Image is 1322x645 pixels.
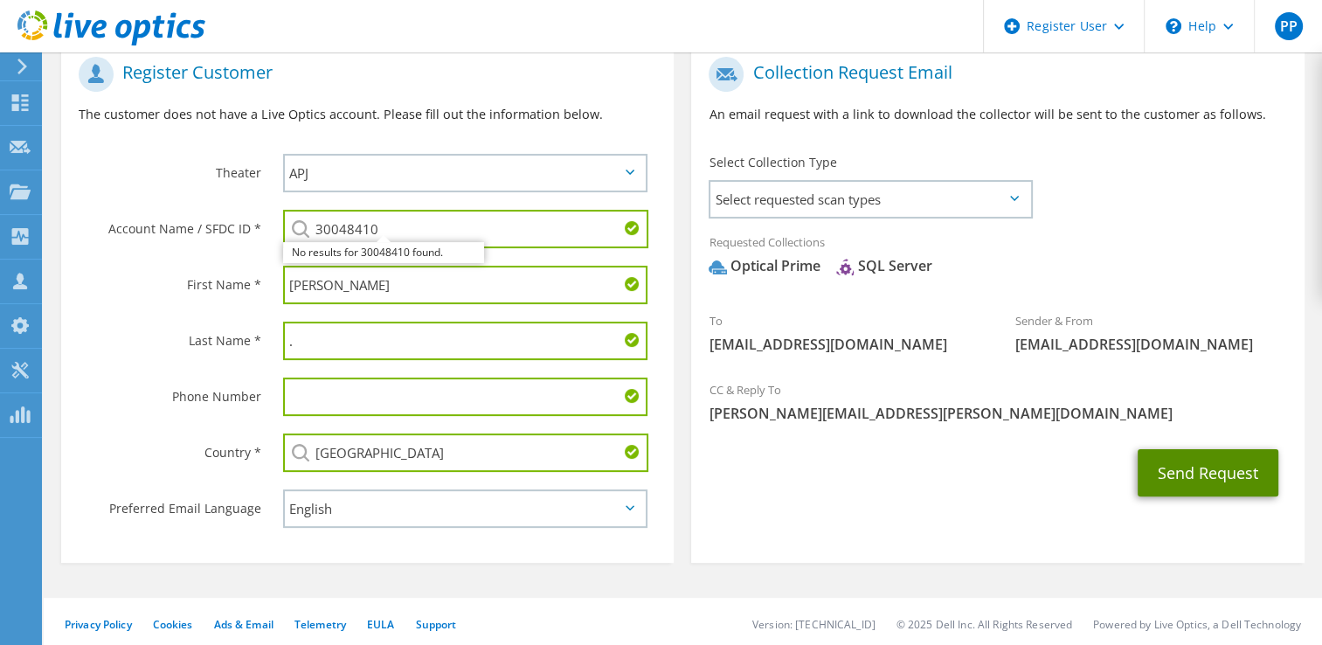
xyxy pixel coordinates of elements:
[283,242,484,263] div: No results for 30048410 found.
[896,617,1072,632] li: © 2025 Dell Inc. All Rights Reserved
[79,489,261,517] label: Preferred Email Language
[836,256,931,276] div: SQL Server
[367,617,394,632] a: EULA
[709,154,836,171] label: Select Collection Type
[65,617,132,632] a: Privacy Policy
[79,154,261,182] label: Theater
[294,617,346,632] a: Telemetry
[710,182,1029,217] span: Select requested scan types
[79,210,261,238] label: Account Name / SFDC ID *
[1138,449,1278,496] button: Send Request
[709,404,1286,423] span: [PERSON_NAME][EMAIL_ADDRESS][PERSON_NAME][DOMAIN_NAME]
[709,105,1286,124] p: An email request with a link to download the collector will be sent to the customer as follows.
[691,371,1304,432] div: CC & Reply To
[79,433,261,461] label: Country *
[709,335,980,354] span: [EMAIL_ADDRESS][DOMAIN_NAME]
[79,322,261,350] label: Last Name *
[1275,12,1303,40] span: PP
[709,57,1277,92] h1: Collection Request Email
[415,617,456,632] a: Support
[1166,18,1181,34] svg: \n
[79,105,656,124] p: The customer does not have a Live Optics account. Please fill out the information below.
[79,57,647,92] h1: Register Customer
[1093,617,1301,632] li: Powered by Live Optics, a Dell Technology
[752,617,876,632] li: Version: [TECHNICAL_ID]
[998,302,1305,363] div: Sender & From
[1015,335,1287,354] span: [EMAIL_ADDRESS][DOMAIN_NAME]
[709,256,820,276] div: Optical Prime
[153,617,193,632] a: Cookies
[79,266,261,294] label: First Name *
[79,378,261,406] label: Phone Number
[691,302,998,363] div: To
[214,617,273,632] a: Ads & Email
[691,224,1304,294] div: Requested Collections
